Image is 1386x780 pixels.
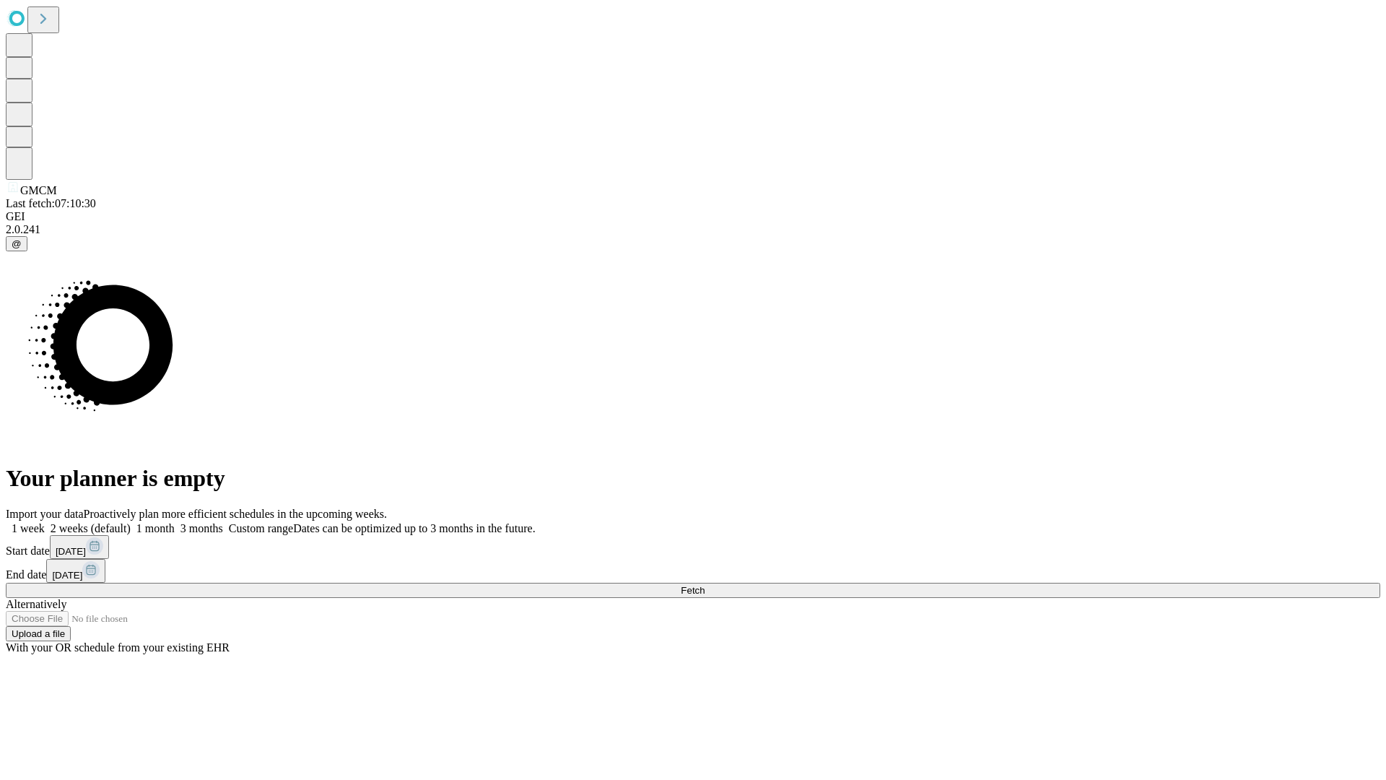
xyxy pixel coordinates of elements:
[6,223,1380,236] div: 2.0.241
[6,598,66,610] span: Alternatively
[681,585,705,596] span: Fetch
[20,184,57,196] span: GMCM
[6,641,230,654] span: With your OR schedule from your existing EHR
[50,535,109,559] button: [DATE]
[12,238,22,249] span: @
[6,465,1380,492] h1: Your planner is empty
[6,197,96,209] span: Last fetch: 07:10:30
[84,508,387,520] span: Proactively plan more efficient schedules in the upcoming weeks.
[6,508,84,520] span: Import your data
[6,236,27,251] button: @
[180,522,223,534] span: 3 months
[52,570,82,581] span: [DATE]
[46,559,105,583] button: [DATE]
[229,522,293,534] span: Custom range
[6,535,1380,559] div: Start date
[51,522,131,534] span: 2 weeks (default)
[6,210,1380,223] div: GEI
[6,559,1380,583] div: End date
[6,583,1380,598] button: Fetch
[12,522,45,534] span: 1 week
[56,546,86,557] span: [DATE]
[293,522,535,534] span: Dates can be optimized up to 3 months in the future.
[136,522,175,534] span: 1 month
[6,626,71,641] button: Upload a file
